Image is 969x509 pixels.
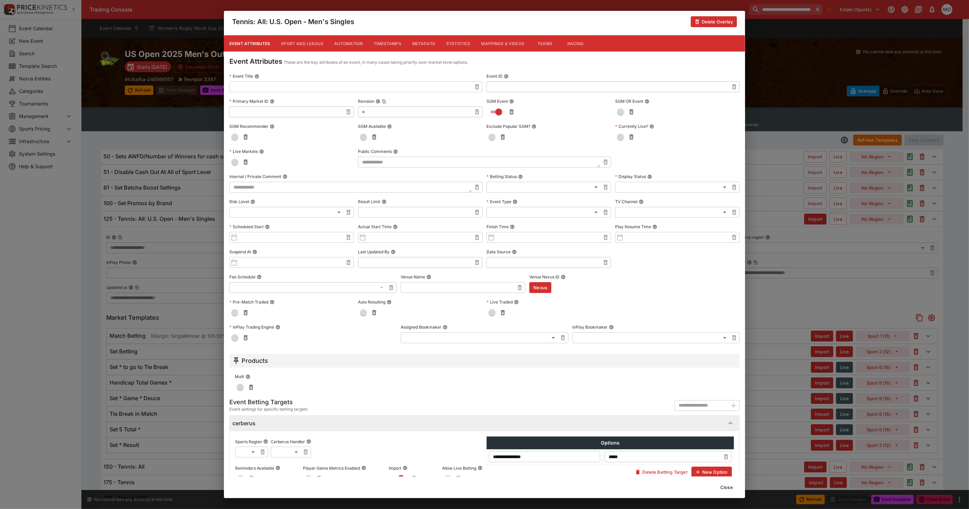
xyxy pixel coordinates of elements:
[376,99,380,104] button: RevisionCopy To Clipboard
[263,439,268,444] button: Sports Region
[275,325,280,330] button: InPlay Trading Engine
[393,224,398,229] button: Actual Start Time
[401,324,441,330] p: Assigned Bookmaker
[509,99,514,104] button: SGM Event
[645,99,649,104] button: SGM OR Event
[691,467,732,477] button: New Option
[229,249,251,255] p: Suspend At
[275,466,280,470] button: Reminders Available
[407,35,441,52] button: Metadata
[391,250,396,254] button: Last Updated By
[514,300,519,305] button: Live Traded
[478,466,482,470] button: Allow Live Betting
[232,420,255,427] h6: cerberus
[275,35,328,52] button: Sport and League
[615,123,648,129] p: Currently Live?
[229,199,249,204] p: Risk Level
[270,300,274,305] button: Pre-Match Traded
[329,35,368,52] button: Automation
[649,124,654,129] button: Currently Live?
[487,123,530,129] p: Exclude Popular SGM?
[358,224,392,230] p: Actual Start Time
[403,466,407,470] button: Import
[284,59,468,66] p: These are the key attributes of an event, in many cases taking priority over market level options.
[487,199,511,204] p: Event Type
[270,124,274,129] button: SGM Recommender
[271,439,305,445] p: Cerberus Handler
[532,124,536,129] button: Exclude Popular SGM?
[389,465,401,471] p: Import
[270,99,274,104] button: Primary Market ID
[229,98,268,104] p: Primary Market ID
[246,374,250,379] button: Multi
[487,299,513,305] p: Live Traded
[639,199,644,204] button: TV Channel
[358,149,392,154] p: Public Comments
[387,300,392,305] button: Auto Resulting
[229,57,282,66] h4: Event Attributes
[235,374,244,379] p: Multi
[487,174,517,179] p: Betting Status
[229,398,307,406] h5: Event Betting Targets
[252,250,257,254] button: Suspend At
[358,123,386,129] p: SGM Available
[615,199,638,204] p: TV Channel
[229,73,253,79] p: Event Title
[393,149,398,154] button: Public Comments
[716,482,737,493] button: Close
[529,274,559,280] p: Venue Nexus ID
[229,324,274,330] p: InPlay Trading Engine
[229,149,258,154] p: Live Markets
[368,35,407,52] button: Timestamps
[235,465,274,471] p: Reminders Available
[487,249,511,255] p: Data Source
[487,224,509,230] p: Finish Time
[487,98,508,104] p: SGM Event
[647,174,652,179] button: Display Status
[510,224,515,229] button: Finish Time
[361,466,366,470] button: Player Game Metrics Enabled
[229,299,268,305] p: Pre-Match Traded
[631,467,691,477] button: Delete Betting Target
[561,275,566,279] button: Venue Nexus ID
[229,123,268,129] p: SGM Recommender
[358,249,389,255] p: Last Updated By
[487,73,502,79] p: Event ID
[560,35,591,52] button: Racing
[224,35,275,52] button: Event Attributes
[504,74,509,79] button: Event ID
[530,35,560,52] button: Teams
[257,275,262,279] button: Fee Schedule
[229,174,281,179] p: Internal / Private Comment
[529,282,551,293] button: Nexus
[382,199,386,204] button: Result Limit
[442,465,476,471] p: Allow Live Betting
[306,439,311,444] button: Cerberus Handler
[441,35,476,52] button: Statistics
[476,35,530,52] button: Mappings & Videos
[615,98,643,104] p: SGM OR Event
[691,16,737,27] button: Delete Overlay
[250,199,255,204] button: Risk Level
[652,224,657,229] button: Play Resume Time
[259,149,264,154] button: Live Markets
[358,299,385,305] p: Auto Resulting
[615,224,651,230] p: Play Resume Time
[512,250,517,254] button: Data Source
[283,174,287,179] button: Internal / Private Comment
[254,74,259,79] button: Event Title
[487,437,734,449] th: Options
[615,174,646,179] p: Display Status
[387,124,392,129] button: SGM Available
[232,17,354,26] h4: Tennis: All: U.S. Open - Men's Singles
[265,224,270,229] button: Scheduled Start
[229,274,255,280] p: Fee Schedule
[443,325,448,330] button: Assigned Bookmaker
[513,199,517,204] button: Event Type
[426,275,431,279] button: Venue Name
[609,325,614,330] button: InPlay Bookmaker
[358,98,374,104] p: Revision
[518,174,523,179] button: Betting Status
[235,439,262,445] p: Sports Region
[229,224,264,230] p: Scheduled Start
